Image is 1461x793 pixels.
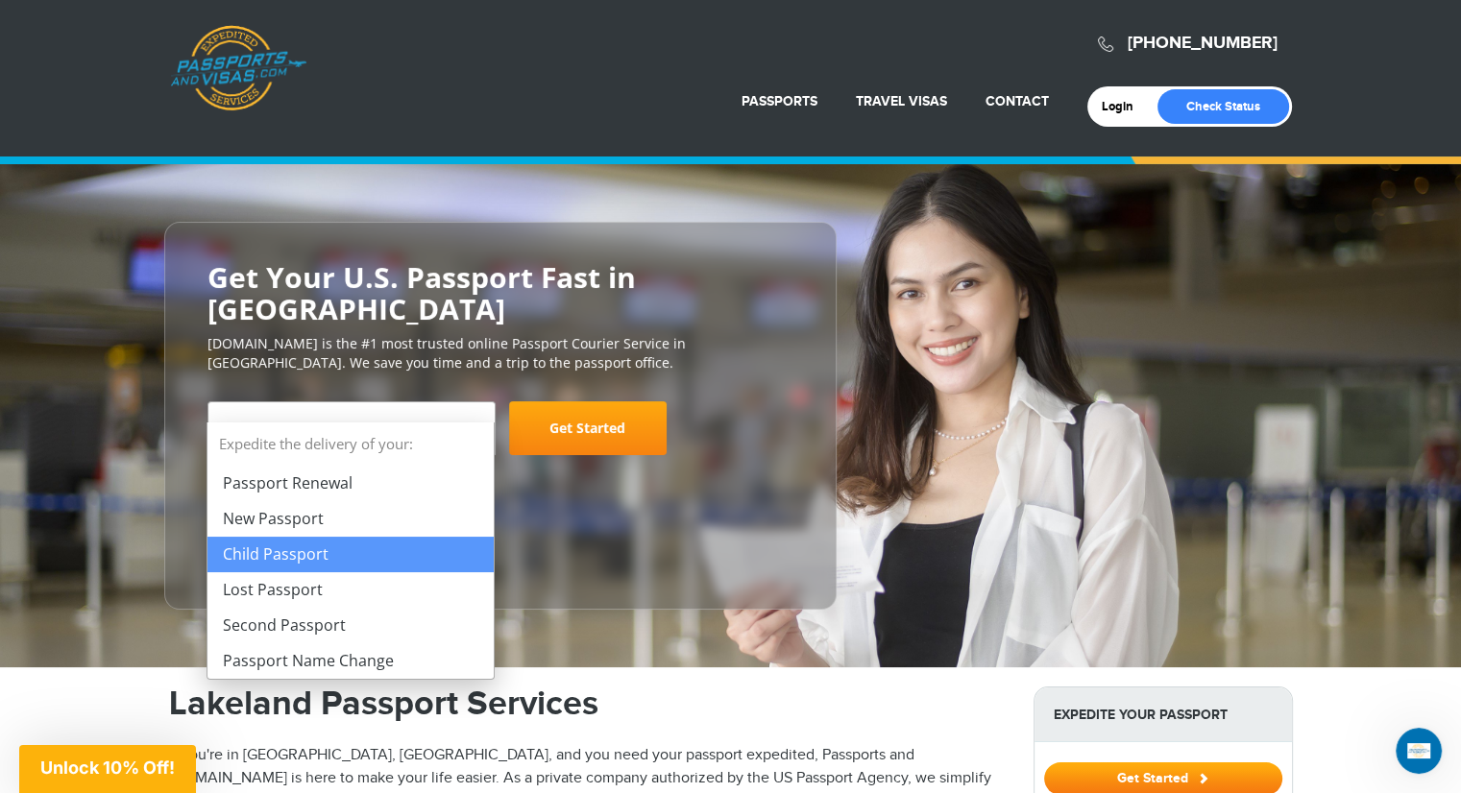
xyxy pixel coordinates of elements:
[207,466,494,501] li: Passport Renewal
[986,93,1049,109] a: Contact
[207,501,494,537] li: New Passport
[207,261,793,324] h2: Get Your U.S. Passport Fast in [GEOGRAPHIC_DATA]
[742,93,817,109] a: Passports
[207,422,494,466] strong: Expedite the delivery of your:
[207,572,494,608] li: Lost Passport
[170,25,306,111] a: Passports & [DOMAIN_NAME]
[19,745,196,793] div: Unlock 10% Off!
[207,465,793,484] span: Starting at $199 + government fees
[509,401,667,455] a: Get Started
[223,409,475,463] span: Select Your Service
[207,643,494,679] li: Passport Name Change
[40,757,175,778] span: Unlock 10% Off!
[1396,728,1442,774] iframe: Intercom live chat
[1044,770,1282,785] a: Get Started
[1128,33,1278,54] a: [PHONE_NUMBER]
[1157,89,1289,124] a: Check Status
[1035,687,1292,742] strong: Expedite Your Passport
[207,608,494,643] li: Second Passport
[169,686,1005,721] h1: Lakeland Passport Services
[207,422,494,679] li: Expedite the delivery of your:
[207,401,496,455] span: Select Your Service
[207,537,494,572] li: Child Passport
[223,419,377,441] span: Select Your Service
[856,93,947,109] a: Travel Visas
[1102,99,1147,114] a: Login
[207,334,793,372] p: [DOMAIN_NAME] is the #1 most trusted online Passport Courier Service in [GEOGRAPHIC_DATA]. We sav...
